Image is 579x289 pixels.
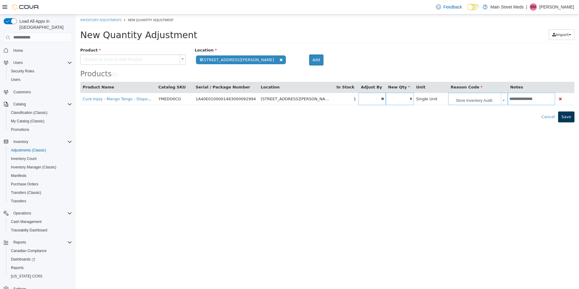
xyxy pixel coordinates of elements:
span: Adjustments (Classic) [11,148,46,153]
input: Dark Mode [467,4,480,10]
button: Transfers (Classic) [6,188,74,197]
span: Reason Code [375,70,407,75]
span: Security Roles [8,68,72,75]
button: Import [473,15,499,26]
a: Store Inventory Audit [374,79,431,90]
a: Reports [8,264,26,271]
span: Search or Scan to Add Product [5,40,102,50]
span: Cash Management [8,218,72,225]
span: Users [8,76,72,83]
button: Classification (Classic) [6,108,74,117]
a: Users [8,76,23,83]
a: Inventory Adjustments [5,3,46,8]
a: Dashboards [8,256,38,263]
span: Store Inventory Audit [374,79,423,91]
button: Catalog SKU [83,70,111,76]
a: Manifests [8,172,29,179]
td: 1A40E0100001483000092994 [117,78,183,91]
button: Users [1,58,74,67]
span: Classification (Classic) [11,110,48,115]
span: Inventory [13,139,28,144]
span: Security Roles [11,69,34,74]
p: [PERSON_NAME] [539,3,574,11]
a: Inventory Manager (Classic) [8,164,59,171]
span: Inventory Manager (Classic) [8,164,72,171]
a: Customers [11,88,33,96]
a: Security Roles [8,68,37,75]
span: Manifests [11,173,26,178]
button: Notes [435,70,448,76]
span: Washington CCRS [8,273,72,280]
span: Promotions [8,126,72,133]
span: Reports [13,240,26,245]
span: Purchase Orders [8,181,72,188]
span: Transfers (Classic) [8,189,72,196]
button: Delete Product [482,81,488,88]
a: Canadian Compliance [8,247,49,254]
button: Location [185,70,205,76]
span: Location [119,33,141,38]
span: New Quantity Adjustment [5,15,121,26]
span: Transfers [8,198,72,205]
button: Cash Management [6,218,74,226]
span: Inventory Count [8,155,72,162]
span: BM [531,3,536,11]
span: Dashboards [11,257,35,262]
span: Transfers (Classic) [11,190,41,195]
button: Promotions [6,125,74,134]
span: Users [13,60,23,65]
span: Customers [11,88,72,96]
button: Catalog [11,101,28,108]
span: My Catalog (Classic) [11,119,45,124]
a: Dashboards [6,255,74,264]
span: Manifests [8,172,72,179]
a: Traceabilty Dashboard [8,227,50,234]
button: Reports [11,239,28,246]
span: Home [11,47,72,54]
span: Product [5,33,25,38]
span: Classification (Classic) [8,109,72,116]
button: Users [11,59,25,66]
span: Import [480,18,493,22]
p: | [526,3,527,11]
p: Main Street Meds [491,3,524,11]
a: Promotions [8,126,32,133]
a: Purchase Orders [8,181,41,188]
span: Purchase Orders [11,182,38,187]
span: Users [11,59,72,66]
span: New Qty [313,70,335,75]
button: Customers [1,88,74,96]
span: Operations [13,211,31,216]
button: Inventory [1,138,74,146]
span: Catalog [13,102,26,107]
button: Serial / Package Number [120,70,176,76]
button: Transfers [6,197,74,205]
span: Home [13,48,23,53]
img: Cova [12,4,39,10]
a: My Catalog (Classic) [8,118,47,125]
span: [US_STATE] CCRS [11,274,42,279]
span: New Quantity Adjustment [52,3,98,8]
span: Reports [8,264,72,271]
span: [STREET_ADDRESS][PERSON_NAME] [120,41,210,50]
a: Transfers (Classic) [8,189,44,196]
button: Save [482,97,499,108]
button: Inventory Count [6,154,74,163]
span: Operations [11,210,72,217]
button: In Stock [261,70,280,76]
span: Single Unit [340,82,362,87]
button: Manifests [6,171,74,180]
button: Security Roles [6,67,74,75]
span: Canadian Compliance [11,248,47,253]
button: Unit [340,70,351,76]
span: Adjustments (Classic) [8,147,72,154]
a: [US_STATE] CCRS [8,273,45,280]
span: Inventory [11,138,72,145]
a: Feedback [434,1,464,13]
span: Customers [13,90,31,95]
span: Load All Apps in [GEOGRAPHIC_DATA] [17,18,72,30]
span: Reports [11,239,72,246]
a: Home [11,47,25,54]
button: Adjust By [285,70,308,76]
button: Adjustments (Classic) [6,146,74,154]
